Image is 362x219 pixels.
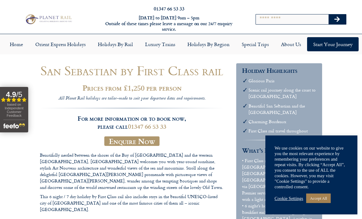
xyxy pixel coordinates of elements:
[329,14,346,24] button: Search
[181,37,236,51] a: Holidays by Region
[248,87,317,100] li: Scenic rail journey along the coast to [GEOGRAPHIC_DATA]
[154,5,184,12] a: 01347 66 53 33
[248,103,317,115] li: Beautiful San Sebastian and the [GEOGRAPHIC_DATA]
[40,84,224,92] h2: Prices from £1,250 per person
[40,193,224,213] p: This 6 night / 7 day holiday by First Class rail also includes stays in the beautiful UNESCO-list...
[306,194,331,203] a: Accept All
[248,127,317,134] li: First Class rail travel throughout
[29,37,92,51] a: Orient Express Holidays
[307,37,359,51] a: Start your Journey
[275,37,307,51] a: About Us
[24,13,73,25] img: Planet Rail Train Holidays Logo
[242,66,317,75] h3: Holiday Highlights
[40,63,224,78] h1: San Sebastian by First Class rail
[242,146,317,154] h3: What’s Included
[104,136,160,146] a: Enquire Now
[4,37,29,51] a: Home
[92,37,139,51] a: Holidays by Rail
[248,77,317,84] li: Glorious Paris
[59,95,206,102] i: All Planet Rail holidays are tailor-made to suit your departure dates and requirements.
[98,15,240,32] h6: [DATE] to [DATE] 9am – 5pm Outside of these times please leave a message on our 24/7 enquiry serv...
[248,118,317,125] li: Charming Bordeaux
[40,152,224,190] p: Beautifully nestled between the shores of the Bay of [GEOGRAPHIC_DATA] and the western [GEOGRAPHI...
[236,37,275,51] a: Special Trips
[40,108,224,131] h3: For more information or to book now, please call
[128,122,166,131] a: 01347 66 53 33
[275,145,348,190] div: We use cookies on our website to give you the most relevant experience by remembering your prefer...
[139,37,181,51] a: Luxury Trains
[3,37,359,51] nav: Menu
[275,196,303,201] a: Cookie Settings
